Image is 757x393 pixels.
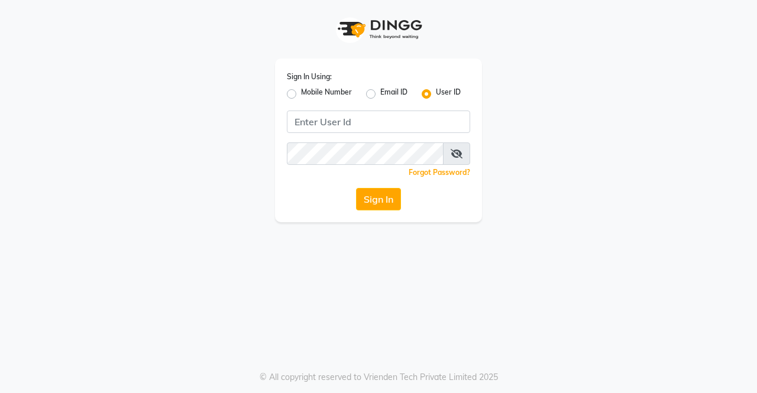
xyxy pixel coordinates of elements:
[287,72,332,82] label: Sign In Using:
[409,168,470,177] a: Forgot Password?
[331,12,426,47] img: logo1.svg
[301,87,352,101] label: Mobile Number
[380,87,407,101] label: Email ID
[287,142,444,165] input: Username
[287,111,470,133] input: Username
[356,188,401,210] button: Sign In
[436,87,461,101] label: User ID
